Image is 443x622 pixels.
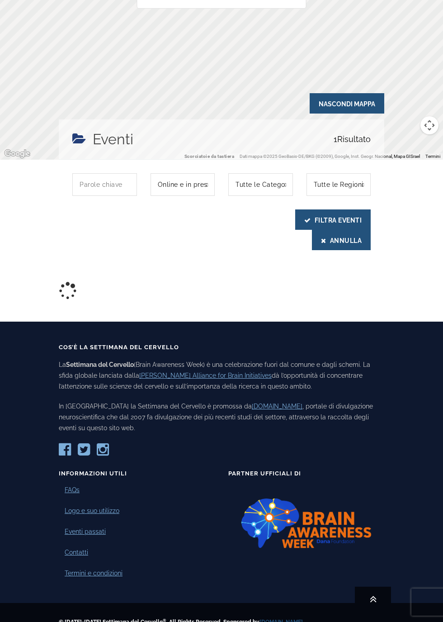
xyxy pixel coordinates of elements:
[59,359,384,392] p: La (Brain Awareness Week) è una celebrazione fuori dal comune e dagli schemi. La sfida globale la...
[59,470,127,477] span: Informazioni Utili
[252,403,302,410] a: [DOMAIN_NAME]
[72,173,137,196] input: Parole chiave
[295,209,371,230] button: Filtra Eventi
[228,470,301,477] span: Partner Ufficiali di
[310,93,384,114] span: Nascondi Mappa
[65,485,80,495] a: FAQs
[59,401,384,433] p: In [GEOGRAPHIC_DATA] la Settimana del Cervello è promossa da , portale di divulgazione neuroscien...
[65,527,106,537] a: Eventi passati
[334,128,371,150] span: Risultato
[420,116,438,134] button: Controlli di visualizzazione della mappa
[2,148,32,160] img: Google
[228,485,384,561] img: Logo-BAW-nuovo.png
[425,154,440,159] a: Termini (si apre in una nuova scheda)
[59,344,179,351] span: Cos’è la Settimana del Cervello
[139,372,272,379] a: [PERSON_NAME] Alliance for Brain Initiatives
[65,548,88,557] a: Contatti
[334,134,337,144] span: 1
[65,569,123,578] a: Termini e condizioni
[2,148,32,160] a: Visualizza questa zona in Google Maps (in una nuova finestra)
[93,128,133,150] h4: Eventi
[65,506,119,516] a: Logo e suo utilizzo
[66,361,134,368] b: Settimana del Cervello
[312,230,371,250] button: Annulla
